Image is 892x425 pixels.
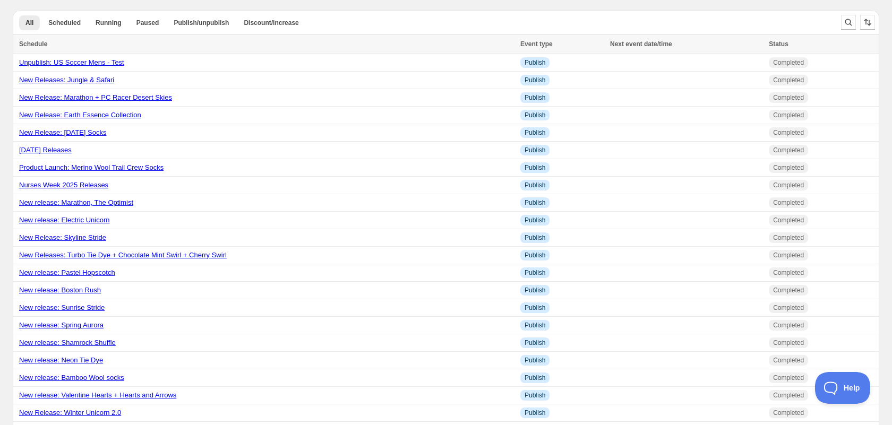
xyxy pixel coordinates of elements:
[815,372,871,404] iframe: Toggle Customer Support
[525,111,545,119] span: Publish
[773,268,804,277] span: Completed
[19,181,108,189] a: Nurses Week 2025 Releases
[525,286,545,294] span: Publish
[19,128,106,136] a: New Release: [DATE] Socks
[525,374,545,382] span: Publish
[19,303,105,311] a: New release: Sunrise Stride
[19,286,101,294] a: New release: Boston Rush
[773,198,804,207] span: Completed
[525,163,545,172] span: Publish
[773,128,804,137] span: Completed
[520,40,553,48] span: Event type
[48,19,81,27] span: Scheduled
[19,233,106,241] a: New Release: Skyline Stride
[525,93,545,102] span: Publish
[769,40,788,48] span: Status
[525,251,545,259] span: Publish
[136,19,159,27] span: Paused
[841,15,856,30] button: Search and filter results
[773,251,804,259] span: Completed
[773,93,804,102] span: Completed
[525,339,545,347] span: Publish
[19,146,72,154] a: [DATE] Releases
[525,268,545,277] span: Publish
[773,181,804,189] span: Completed
[19,216,110,224] a: New release: Electric Unicorn
[525,181,545,189] span: Publish
[525,198,545,207] span: Publish
[19,111,141,119] a: New Release: Earth Essence Collection
[19,40,47,48] span: Schedule
[525,303,545,312] span: Publish
[773,76,804,84] span: Completed
[525,58,545,67] span: Publish
[773,374,804,382] span: Completed
[773,163,804,172] span: Completed
[773,339,804,347] span: Completed
[773,303,804,312] span: Completed
[19,356,103,364] a: New release: Neon Tie Dye
[19,76,114,84] a: New Releases: Jungle & Safari
[525,409,545,417] span: Publish
[773,216,804,224] span: Completed
[19,198,133,206] a: New release: Marathon, The Optimist
[525,391,545,400] span: Publish
[525,146,545,154] span: Publish
[174,19,229,27] span: Publish/unpublish
[773,286,804,294] span: Completed
[96,19,122,27] span: Running
[773,146,804,154] span: Completed
[19,268,115,276] a: New release: Pastel Hopscotch
[19,321,104,329] a: New release: Spring Aurora
[25,19,33,27] span: All
[525,128,545,137] span: Publish
[19,409,121,417] a: New Release: Winter Unicorn 2.0
[525,321,545,329] span: Publish
[525,356,545,365] span: Publish
[525,233,545,242] span: Publish
[525,76,545,84] span: Publish
[773,233,804,242] span: Completed
[525,216,545,224] span: Publish
[244,19,298,27] span: Discount/increase
[773,409,804,417] span: Completed
[773,391,804,400] span: Completed
[860,15,875,30] button: Sort the results
[19,374,124,381] a: New release: Bamboo Wool socks
[610,40,672,48] span: Next event date/time
[773,58,804,67] span: Completed
[19,93,172,101] a: New Release: Marathon + PC Racer Desert Skies
[19,251,227,259] a: New Releases: Turbo Tie Dye + Chocolate Mint Swirl + Cherry Swirl
[19,339,116,346] a: New release: Shamrock Shuffle
[773,111,804,119] span: Completed
[19,163,164,171] a: Product Launch: Merino Wool Trail Crew Socks
[773,321,804,329] span: Completed
[19,58,124,66] a: Unpublish: US Soccer Mens - Test
[19,391,176,399] a: New release: Valentine Hearts + Hearts and Arrows
[773,356,804,365] span: Completed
